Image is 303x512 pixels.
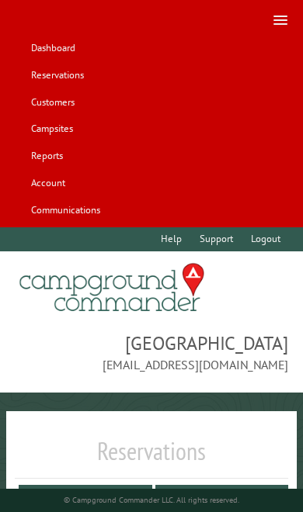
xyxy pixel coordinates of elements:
[15,330,287,374] span: [GEOGRAPHIC_DATA] [EMAIL_ADDRESS][DOMAIN_NAME]
[23,171,72,195] a: Account
[23,198,107,222] a: Communications
[243,227,287,251] a: Logout
[192,227,240,251] a: Support
[23,90,82,114] a: Customers
[64,495,239,505] small: © Campground Commander LLC. All rights reserved.
[23,117,80,141] a: Campsites
[153,227,189,251] a: Help
[23,144,70,168] a: Reports
[23,36,82,61] a: Dashboard
[15,436,287,479] h1: Reservations
[23,64,91,88] a: Reservations
[15,258,209,318] img: Campground Commander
